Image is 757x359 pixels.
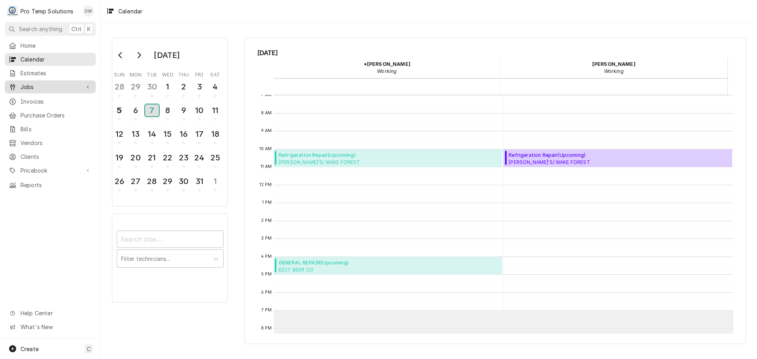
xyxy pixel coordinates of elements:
span: 9 AM [259,128,274,134]
a: Calendar [5,53,96,66]
input: Search jobs... [117,231,224,248]
a: Bills [5,123,96,136]
div: 4 [209,81,221,93]
div: P [7,6,18,17]
div: Dakota Williams - Working [500,58,727,78]
a: Invoices [5,95,96,108]
div: 1 [209,175,221,187]
div: 29 [129,81,142,93]
div: Calendar Filters [117,223,224,276]
em: Working [377,68,397,74]
th: Thursday [176,69,192,78]
a: Go to Pricebook [5,164,96,177]
span: [PERSON_NAME]'S/ WAKE FOREST [PERSON_NAME]'S/WAKEFOREST- [GEOGRAPHIC_DATA] / [STREET_ADDRESS] [279,159,464,165]
span: Calendar [21,55,92,63]
span: [PERSON_NAME]'S/ WAKE FOREST [PERSON_NAME]'S/WAKEFOREST- [GEOGRAPHIC_DATA] / [STREET_ADDRESS] [509,159,694,165]
span: C [87,345,91,353]
div: 11 [209,104,221,116]
span: 7 PM [259,307,274,313]
span: Search anything [19,25,62,33]
div: Calendar Day Picker [112,38,228,206]
a: Go to Jobs [5,80,96,93]
button: Go to previous month [113,49,129,61]
th: Monday [127,69,144,78]
div: Calendar Filters [112,213,228,302]
span: Help Center [21,309,91,317]
a: Reports [5,179,96,192]
span: Purchase Orders [21,111,92,119]
div: 19 [113,152,125,164]
span: 4 PM [259,253,274,260]
span: 12 PM [257,182,274,188]
span: What's New [21,323,91,331]
span: 1 PM [260,199,274,206]
span: 2 PM [259,218,274,224]
div: 25 [209,152,221,164]
div: Dana Williams's Avatar [83,6,94,17]
div: Refrigeration Repair(Upcoming)[PERSON_NAME]'S/ WAKE FOREST[PERSON_NAME]'S/WAKEFOREST- [GEOGRAPHIC... [503,149,733,167]
span: Refrigeration Repair ( Upcoming ) [509,152,694,159]
span: Pricebook [21,166,80,175]
div: 24 [193,152,205,164]
div: 23 [177,152,190,164]
span: 8 AM [259,110,274,116]
em: Working [604,68,624,74]
div: 15 [162,128,174,140]
span: 8 PM [259,325,274,331]
div: 28 [113,81,125,93]
button: Go to next month [131,49,147,61]
a: Clients [5,150,96,163]
span: Create [21,346,39,352]
div: 3 [193,81,205,93]
span: [DATE] [257,48,733,58]
span: 10 AM [257,146,274,152]
div: [DATE] [151,48,183,62]
span: Clients [21,153,92,161]
div: 27 [129,175,142,187]
span: 6 PM [259,289,274,296]
div: 14 [146,128,158,140]
div: 30 [177,175,190,187]
span: Bills [21,125,92,133]
div: [Service] Refrigeration Repair RUDINO'S/ WAKE FOREST RUDINO'S/WAKEFOREST- Forestville Rd / 1000 F... [503,149,733,167]
a: Go to Help Center [5,307,96,320]
div: 10 [193,104,205,116]
strong: *[PERSON_NAME] [364,61,410,67]
div: 5 [113,104,125,116]
div: 9 [177,104,190,116]
div: 29 [162,175,174,187]
span: Estimates [21,69,92,77]
a: Estimates [5,67,96,80]
div: Pro Temp Solutions [21,7,73,15]
div: 31 [193,175,205,187]
a: Vendors [5,136,96,149]
div: *Kevin Williams - Working [274,58,501,78]
div: 18 [209,128,221,140]
span: Reports [21,181,92,189]
span: 3 PM [259,235,274,242]
div: 16 [177,128,190,140]
div: DW [83,6,94,17]
span: 5 PM [259,271,274,277]
div: [Service] Refrigeration Repair RUDINO'S/ WAKE FOREST RUDINO'S/WAKEFOREST- Forestville Rd / 1000 F... [274,149,502,167]
div: GENERAL REPAIR(Upcoming)EDIT BEER COEDIT BEER CO / RAL / [STREET_ADDRESS][PERSON_NAME] [274,257,502,275]
strong: [PERSON_NAME] [592,61,636,67]
th: Tuesday [144,69,160,78]
span: K [87,25,91,33]
span: Vendors [21,139,92,147]
div: 6 [129,104,142,116]
span: 7 AM [259,92,274,98]
span: Jobs [21,83,80,91]
div: 20 [129,152,142,164]
div: 30 [146,81,158,93]
a: Home [5,39,96,52]
div: 8 [162,104,174,116]
span: Refrigeration Repair ( Upcoming ) [279,152,464,159]
span: 11 AM [259,164,274,170]
div: Calendar Calendar [244,38,746,344]
a: Go to What's New [5,320,96,333]
th: Sunday [112,69,127,78]
div: Pro Temp Solutions's Avatar [7,6,18,17]
div: 1 [162,81,174,93]
div: 12 [113,128,125,140]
